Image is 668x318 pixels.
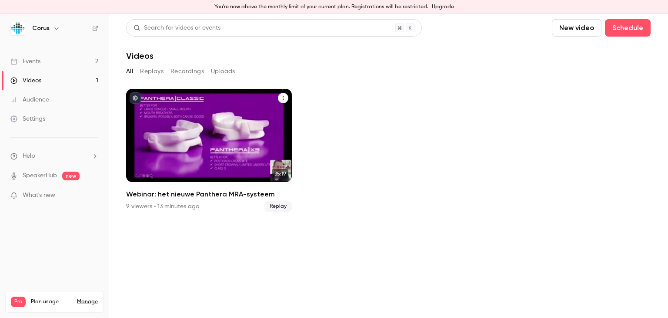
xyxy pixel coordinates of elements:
a: SpeakerHub [23,171,57,180]
section: Videos [126,19,651,313]
li: help-dropdown-opener [10,152,98,161]
button: Uploads [211,64,235,78]
div: Settings [10,115,45,123]
span: What's new [23,191,55,200]
li: Webinar: het nieuwe Panthera MRA-systeem [126,89,292,212]
div: Audience [10,95,49,104]
button: Recordings [170,64,204,78]
span: Plan usage [31,298,72,305]
button: Schedule [605,19,651,37]
a: Upgrade [432,3,454,10]
a: 35:19Webinar: het nieuwe Panthera MRA-systeem9 viewers • 13 minutes agoReplay [126,89,292,212]
h2: Webinar: het nieuwe Panthera MRA-systeem [126,189,292,200]
span: Replay [264,201,292,212]
span: Pro [11,297,26,307]
button: All [126,64,133,78]
span: Help [23,152,35,161]
span: 35:19 [272,169,288,179]
div: Search for videos or events [134,24,220,33]
div: Events [10,57,40,66]
h6: Corus [32,24,50,33]
img: Corus [11,21,25,35]
button: published [130,92,141,104]
div: 9 viewers • 13 minutes ago [126,202,199,211]
button: New video [552,19,601,37]
span: new [62,172,80,180]
a: Manage [77,298,98,305]
ul: Videos [126,89,651,212]
h1: Videos [126,51,154,61]
button: Replays [140,64,164,78]
div: Videos [10,76,41,85]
